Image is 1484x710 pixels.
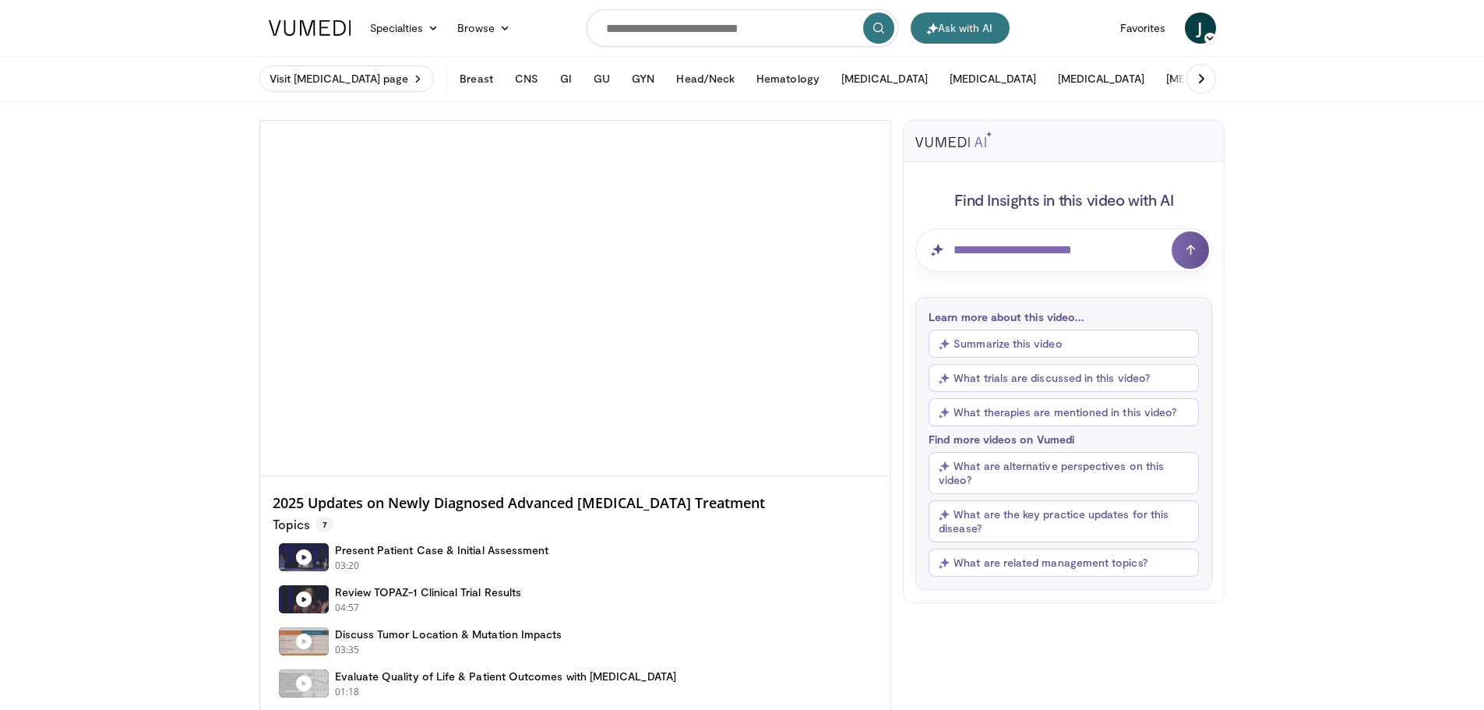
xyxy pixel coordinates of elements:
[269,20,351,36] img: VuMedi Logo
[551,63,581,94] button: GI
[448,12,520,44] a: Browse
[587,9,898,47] input: Search topics, interventions
[1049,63,1154,94] button: [MEDICAL_DATA]
[832,63,937,94] button: [MEDICAL_DATA]
[335,643,360,657] p: 03:35
[273,517,333,532] p: Topics
[667,63,744,94] button: Head/Neck
[260,121,891,476] video-js: Video Player
[929,310,1199,323] p: Learn more about this video...
[335,627,562,641] h4: Discuss Tumor Location & Mutation Impacts
[929,549,1199,577] button: What are related management topics?
[335,669,676,684] h4: Evaluate Quality of Life & Patient Outcomes with [MEDICAL_DATA]
[335,685,360,699] p: 01:18
[259,65,435,92] a: Visit [MEDICAL_DATA] page
[450,63,502,94] button: Breast
[335,585,522,599] h4: Review TOPAZ-1 Clinical Trial Results
[316,517,333,532] span: 7
[335,559,360,573] p: 03:20
[915,228,1212,272] input: Question for AI
[929,364,1199,392] button: What trials are discussed in this video?
[622,63,664,94] button: GYN
[747,63,829,94] button: Hematology
[929,500,1199,542] button: What are the key practice updates for this disease?
[915,189,1212,210] h4: Find Insights in this video with AI
[1157,63,1262,94] button: [MEDICAL_DATA]
[929,330,1199,358] button: Summarize this video
[929,452,1199,494] button: What are alternative perspectives on this video?
[1111,12,1176,44] a: Favorites
[584,63,619,94] button: GU
[273,495,879,512] h4: 2025 Updates on Newly Diagnosed Advanced [MEDICAL_DATA] Treatment
[1185,12,1216,44] a: J
[361,12,449,44] a: Specialties
[335,543,549,557] h4: Present Patient Case & Initial Assessment
[940,63,1045,94] button: [MEDICAL_DATA]
[911,12,1010,44] button: Ask with AI
[929,398,1199,426] button: What therapies are mentioned in this video?
[915,132,992,147] img: vumedi-ai-logo.svg
[335,601,360,615] p: 04:57
[506,63,548,94] button: CNS
[929,433,1199,446] p: Find more videos on Vumedi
